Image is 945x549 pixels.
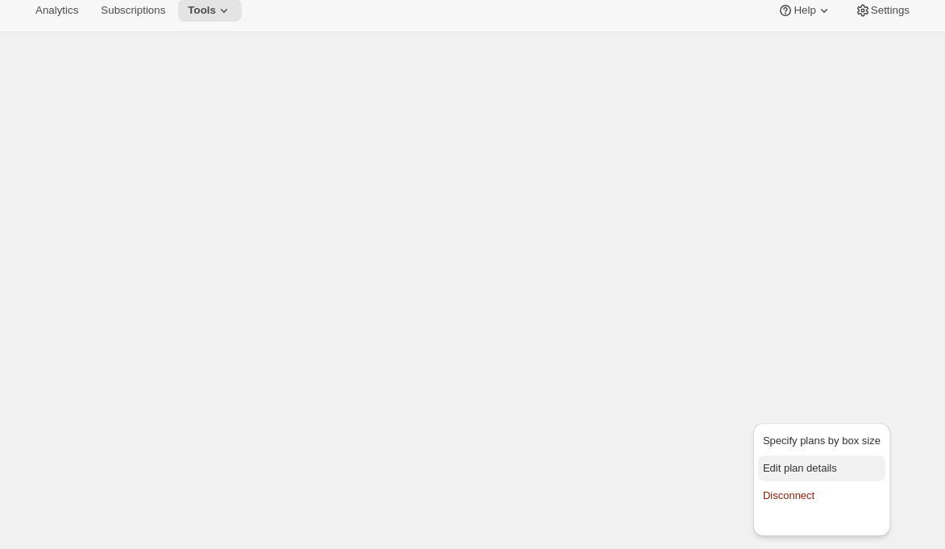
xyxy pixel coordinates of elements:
span: Edit plan details [763,462,837,474]
span: Specify plans by box size [763,435,881,447]
span: Disconnect [763,489,814,501]
span: Subscriptions [101,4,165,17]
span: Help [794,4,815,17]
span: Tools [188,4,216,17]
span: Settings [871,4,910,17]
span: Analytics [35,4,78,17]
